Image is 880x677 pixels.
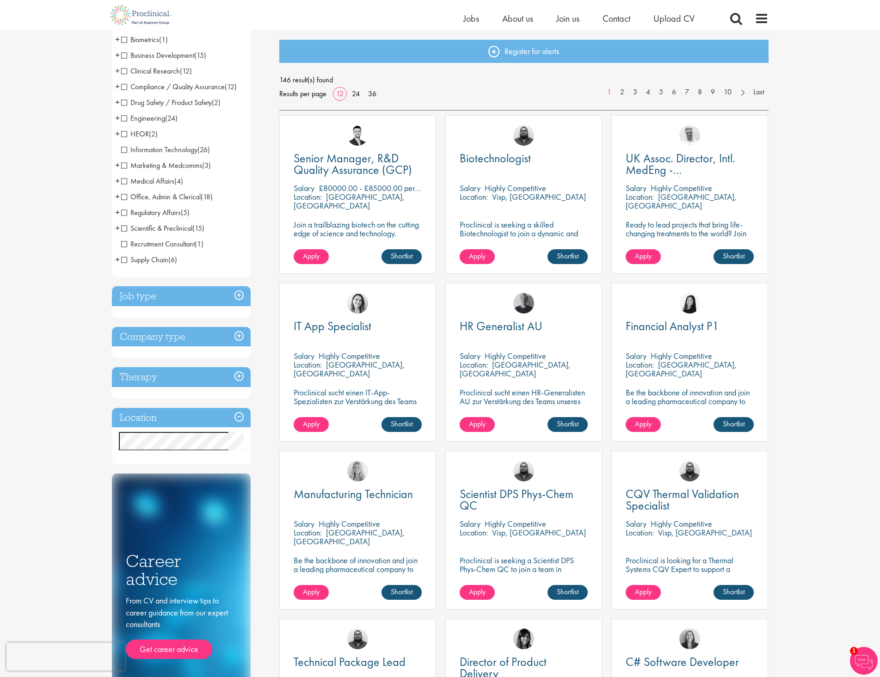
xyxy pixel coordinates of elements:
[347,628,368,649] img: Ashley Bennett
[347,125,368,146] img: Joshua Godden
[294,359,405,379] p: [GEOGRAPHIC_DATA], [GEOGRAPHIC_DATA]
[460,388,588,414] p: Proclinical sucht einen HR-Generalisten AU zur Verstärkung des Teams unseres Kunden in [GEOGRAPHI...
[513,125,534,146] a: Ashley Bennett
[294,320,422,332] a: IT App Specialist
[121,50,194,60] span: Business Development
[460,488,588,511] a: Scientist DPS Phys-Chem QC
[121,160,211,170] span: Marketing & Medcomms
[679,461,700,481] img: Ashley Bennett
[460,585,495,600] a: Apply
[294,318,371,334] span: IT App Specialist
[626,556,754,582] p: Proclinical is looking for a Thermal Systems CQV Expert to support a project-based assignment.
[679,628,700,649] img: Mia Kellerman
[469,251,486,261] span: Apply
[294,191,322,202] span: Location:
[294,249,329,264] a: Apply
[6,643,125,671] iframe: reCAPTCHA
[667,87,681,98] a: 6
[347,293,368,314] img: Nur Ergiydiren
[626,318,719,334] span: Financial Analyst P1
[294,656,422,668] a: Technical Package Lead
[460,417,495,432] a: Apply
[195,239,203,249] span: (1)
[653,12,695,25] a: Upload CV
[115,158,120,172] span: +
[294,527,405,547] p: [GEOGRAPHIC_DATA], [GEOGRAPHIC_DATA]
[121,82,225,92] span: Compliance / Quality Assurance
[626,191,654,202] span: Location:
[126,595,237,659] div: From CV and interview tips to career guidance from our expert consultants
[115,64,120,78] span: +
[603,87,616,98] a: 1
[294,488,422,500] a: Manufacturing Technician
[115,205,120,219] span: +
[626,191,737,211] p: [GEOGRAPHIC_DATA], [GEOGRAPHIC_DATA]
[294,518,314,529] span: Salary
[294,183,314,193] span: Salary
[121,66,180,76] span: Clinical Research
[202,160,211,170] span: (3)
[121,66,192,76] span: Clinical Research
[460,249,495,264] a: Apply
[201,192,213,202] span: (18)
[485,518,546,529] p: Highly Competitive
[548,249,588,264] a: Shortlist
[556,12,579,25] a: Join us
[115,80,120,93] span: +
[382,249,422,264] a: Shortlist
[626,486,739,513] span: CQV Thermal Validation Specialist
[603,12,630,25] a: Contact
[502,12,533,25] a: About us
[149,129,158,139] span: (2)
[626,654,739,670] span: C# Software Developer
[626,359,737,379] p: [GEOGRAPHIC_DATA], [GEOGRAPHIC_DATA]
[115,95,120,109] span: +
[180,66,192,76] span: (12)
[460,220,588,246] p: Proclinical is seeking a skilled Biotechnologist to join a dynamic and innovative team on a contr...
[121,223,204,233] span: Scientific & Preclinical
[225,82,237,92] span: (12)
[121,208,190,217] span: Regulatory Affairs
[115,174,120,188] span: +
[460,191,488,202] span: Location:
[333,89,347,98] a: 12
[112,367,251,387] h3: Therapy
[635,587,652,597] span: Apply
[126,640,212,659] a: Get career advice
[548,585,588,600] a: Shortlist
[319,351,380,361] p: Highly Competitive
[460,320,588,332] a: HR Generalist AU
[294,654,406,670] span: Technical Package Lead
[303,419,320,429] span: Apply
[181,208,190,217] span: (5)
[347,461,368,481] a: Shannon Briggs
[679,125,700,146] img: Joshua Bye
[679,293,700,314] img: Numhom Sudsok
[159,35,168,44] span: (1)
[460,153,588,164] a: Biotechnologist
[294,556,422,591] p: Be the backbone of innovation and join a leading pharmaceutical company to help keep life-changin...
[850,647,858,655] span: 1
[115,221,120,235] span: +
[463,12,479,25] span: Jobs
[680,87,694,98] a: 7
[115,32,120,46] span: +
[513,628,534,649] a: Tesnim Chagklil
[641,87,655,98] a: 4
[121,129,149,139] span: HEOR
[121,176,183,186] span: Medical Affairs
[319,183,437,193] p: £80000.00 - £85000.00 per annum
[460,359,488,370] span: Location:
[626,417,661,432] a: Apply
[626,388,754,423] p: Be the backbone of innovation and join a leading pharmaceutical company to help keep life-changin...
[626,488,754,511] a: CQV Thermal Validation Specialist
[121,145,210,154] span: Information Technology
[168,255,177,265] span: (6)
[279,73,769,87] span: 146 result(s) found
